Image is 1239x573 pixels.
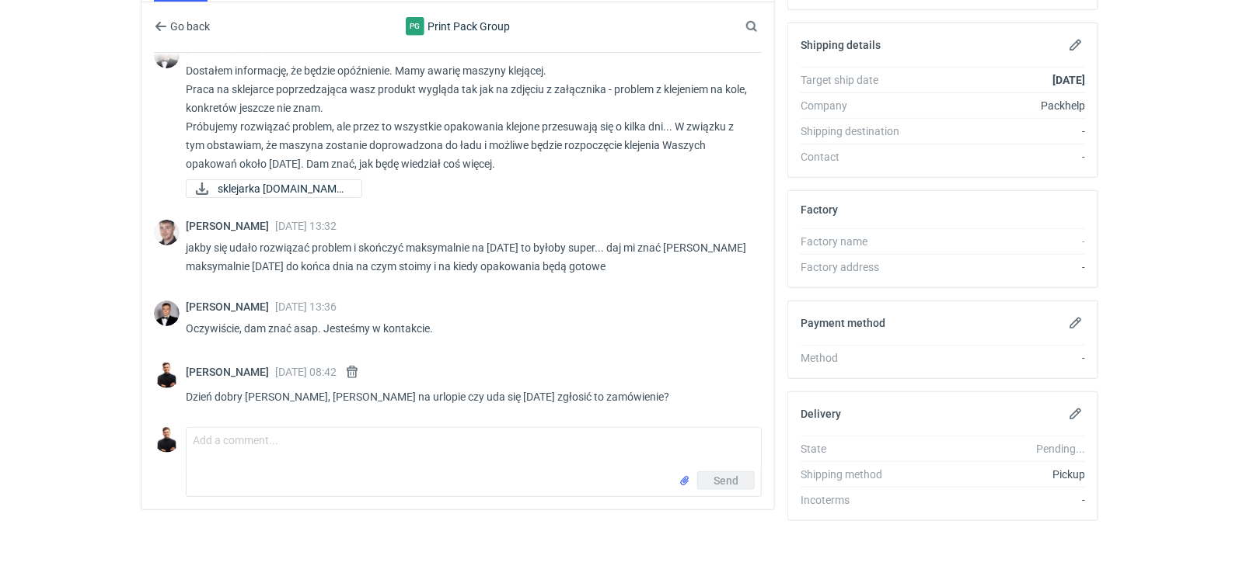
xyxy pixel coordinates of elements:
div: Shipping method [801,467,914,482]
div: Pickup [914,467,1085,482]
span: [DATE] 13:32 [275,220,337,232]
div: Print Pack Group [330,17,585,36]
h2: Payment method [801,317,885,329]
p: jakby się udało rozwiązać problem i skończyć maksymalnie na [DATE] to byłoby super... daj mi znać... [186,238,749,276]
p: Dostałem informację, że będzie opóźnienie. Mamy awarię maszyny klejącej. Praca na sklejarce poprz... [186,61,749,173]
a: sklejarka [DOMAIN_NAME]... [186,179,362,198]
div: Shipping destination [801,123,914,139]
img: Tomasz Kubiak [154,363,180,388]
div: Incoterms [801,492,914,508]
img: Maciej Sikora [154,220,180,245]
span: [PERSON_NAME] [186,220,275,232]
button: Edit payment method [1066,314,1085,332]
span: [PERSON_NAME] [186,366,275,378]
button: Edit shipping details [1066,36,1085,54]
button: Send [697,471,755,490]
button: Edit delivery details [1066,405,1085,423]
div: Method [801,350,914,366]
input: Search [742,17,792,36]
h2: Shipping details [801,39,881,51]
div: Factory address [801,259,914,275]
span: sklejarka [DOMAIN_NAME]... [218,180,349,197]
div: sklejarka problem.png [186,179,341,198]
p: Dzień dobry [PERSON_NAME], [PERSON_NAME] na urlopie czy uda się [DATE] zgłosić to zamówienie? [186,387,749,406]
div: - [914,350,1085,366]
div: Packhelp [914,98,1085,113]
div: Factory name [801,234,914,249]
div: Contact [801,149,914,165]
div: Company [801,98,914,113]
span: [PERSON_NAME] [186,300,275,313]
span: [DATE] 13:36 [275,300,337,313]
img: Tomasz Kubiak [154,427,180,453]
div: - [914,123,1085,139]
div: Target ship date [801,72,914,88]
h2: Factory [801,203,838,216]
figcaption: PG [406,17,424,36]
em: Pending... [1036,443,1085,455]
div: State [801,441,914,457]
img: Filip Sobolewski [154,300,180,326]
div: - [914,492,1085,508]
button: Go back [154,17,211,36]
h2: Delivery [801,408,841,420]
img: Filip Sobolewski [154,43,180,68]
span: Send [714,475,738,486]
div: Print Pack Group [406,17,424,36]
span: [DATE] 08:42 [275,366,337,378]
div: - [914,149,1085,165]
span: Go back [167,21,210,32]
div: - [914,259,1085,275]
p: Oczywiście, dam znać asap. Jesteśmy w kontakcie. [186,319,749,338]
div: - [914,234,1085,249]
